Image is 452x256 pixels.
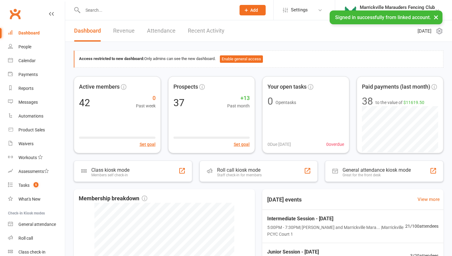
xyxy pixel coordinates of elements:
span: 0 Due [DATE] [268,141,291,148]
div: Assessments [18,169,49,174]
div: Roll call kiosk mode [217,167,262,173]
a: Workouts [8,151,65,165]
div: Members self check-in [91,173,129,177]
a: Clubworx [7,6,23,22]
span: Your open tasks [268,82,307,91]
strong: Access restricted to new dashboard: [79,56,144,61]
h3: [DATE] events [262,194,307,205]
a: Automations [8,109,65,123]
button: Enable general access [220,55,263,63]
a: Revenue [113,20,135,42]
span: 0 [136,94,156,103]
a: Waivers [8,137,65,151]
img: thumb_image1737599272.png [344,4,357,16]
span: +13 [227,94,250,103]
button: × [430,10,442,24]
a: Payments [8,68,65,82]
a: Recent Activity [188,20,224,42]
a: What's New [8,192,65,206]
div: 42 [79,98,90,108]
a: Attendance [147,20,176,42]
div: General attendance kiosk mode [343,167,411,173]
div: Workouts [18,155,37,160]
div: Staff check-in for members [217,173,262,177]
a: Reports [8,82,65,95]
div: Calendar [18,58,36,63]
span: 5:00PM - 7:30PM | [PERSON_NAME] and Marrickville Mara... | Marrickville PCYC Court 1 [267,224,405,238]
a: Calendar [8,54,65,68]
div: Messages [18,100,38,105]
div: Waivers [18,141,34,146]
div: People [18,44,31,49]
div: 37 [173,98,184,108]
span: [DATE] [418,27,431,35]
span: to the value of [375,99,424,106]
div: Marrickville Marauders Fencing Club [360,10,435,16]
div: Product Sales [18,127,45,132]
div: Payments [18,72,38,77]
span: Settings [291,3,308,17]
a: Messages [8,95,65,109]
a: Assessments [8,165,65,178]
a: Product Sales [8,123,65,137]
div: 0 [268,96,273,106]
a: General attendance kiosk mode [8,218,65,231]
a: Tasks 5 [8,178,65,192]
button: Set goal [140,141,156,148]
div: Only admins can see the new dashboard. [79,55,438,63]
button: Add [240,5,266,15]
div: Reports [18,86,34,91]
div: Class kiosk mode [91,167,129,173]
input: Search... [81,6,232,14]
span: 5 [34,182,38,187]
span: Active members [79,82,120,91]
div: Roll call [18,236,33,241]
span: Prospects [173,82,198,91]
div: Automations [18,114,43,118]
div: Class check-in [18,250,46,254]
a: Dashboard [74,20,101,42]
div: 38 [362,96,373,106]
span: Past week [136,102,156,109]
span: Intermediate Session - [DATE] [267,215,405,223]
a: Roll call [8,231,65,245]
div: Great for the front desk [343,173,411,177]
span: 0 overdue [326,141,344,148]
div: General attendance [18,222,56,227]
button: Set goal [234,141,250,148]
span: Past month [227,102,250,109]
div: Marrickville Marauders Fencing Club [360,5,435,10]
span: Membership breakdown [79,194,147,203]
div: Tasks [18,183,30,188]
div: Dashboard [18,30,40,35]
a: View more [418,196,440,203]
span: $11619.50 [403,100,424,105]
span: Add [250,8,258,13]
div: What's New [18,197,41,202]
span: 21 / 100 attendees [405,223,438,230]
span: Paid payments (last month) [362,82,430,91]
span: Open tasks [276,100,296,105]
span: Junior Session - [DATE] [267,248,385,256]
a: Dashboard [8,26,65,40]
span: Signed in successfully from linked account. [335,14,431,20]
a: People [8,40,65,54]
